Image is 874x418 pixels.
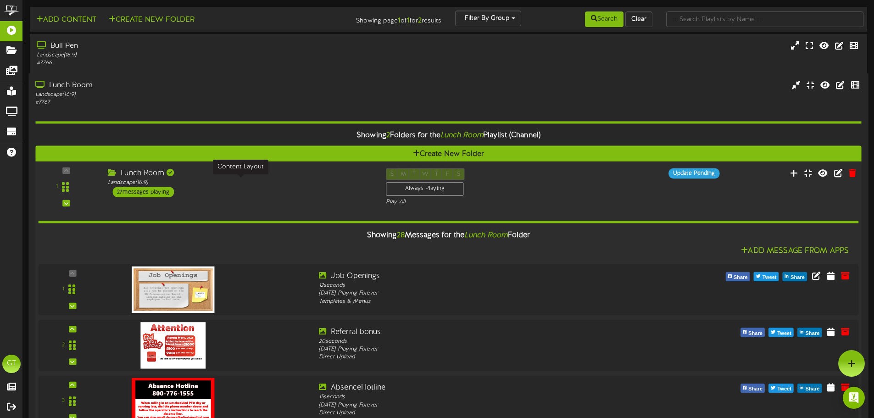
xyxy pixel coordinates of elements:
[585,11,623,27] button: Search
[740,384,765,393] button: Share
[319,346,647,353] div: [DATE] - Playing Forever
[108,179,372,187] div: Landscape ( 16:9 )
[625,11,652,27] button: Clear
[418,17,422,25] strong: 2
[803,384,821,394] span: Share
[668,168,719,178] div: Update Pending
[37,51,372,59] div: Landscape ( 16:9 )
[108,168,372,179] div: Lunch Room
[35,146,861,163] button: Create New Folder
[319,337,647,345] div: 20 seconds
[455,11,521,26] button: Filter By Group
[37,41,372,51] div: Bull Pen
[37,59,372,67] div: # 7766
[386,132,390,140] span: 2
[2,355,21,373] div: GT
[319,271,647,282] div: Job Openings
[31,226,865,245] div: Showing Messages for the Folder
[440,132,483,140] i: Lunch Room
[319,282,647,290] div: 12 seconds
[319,409,647,417] div: Direct Upload
[797,328,822,337] button: Share
[319,401,647,409] div: [DATE] - Playing Forever
[789,273,807,283] span: Share
[319,298,647,306] div: Templates & Menus
[754,272,779,281] button: Tweet
[775,329,793,339] span: Tweet
[768,384,794,393] button: Tweet
[398,17,401,25] strong: 1
[740,328,765,337] button: Share
[783,272,807,281] button: Share
[33,14,99,26] button: Add Content
[319,327,647,337] div: Referral bonus
[35,91,372,99] div: Landscape ( 16:9 )
[319,393,647,401] div: 15 seconds
[28,126,868,146] div: Showing Folders for the Playlist (Channel)
[407,17,410,25] strong: 1
[797,384,822,393] button: Share
[397,231,405,240] span: 28
[112,187,174,197] div: 27 messages playing
[768,328,794,337] button: Tweet
[386,198,580,206] div: Play All
[106,14,197,26] button: Create New Folder
[775,384,793,394] span: Tweet
[746,384,764,394] span: Share
[319,383,647,393] div: AbsenceHotline
[386,182,463,196] div: Always Playing
[761,273,779,283] span: Tweet
[319,290,647,297] div: [DATE] - Playing Forever
[803,329,821,339] span: Share
[746,329,764,339] span: Share
[666,11,863,27] input: -- Search Playlists by Name --
[132,267,214,313] img: c056a4c7-9f4a-40fc-b892-0d57af83e9d0.png
[725,272,750,281] button: Share
[35,80,372,91] div: Lunch Room
[35,99,372,106] div: # 7767
[140,322,206,368] img: d3ce8465-9732-48d9-a977-9e16870e0aeerefferalbonus.jpg
[319,353,647,361] div: Direct Upload
[308,11,448,26] div: Showing page of for results
[732,273,750,283] span: Share
[738,245,852,257] button: Add Message From Apps
[464,231,507,240] i: Lunch Room
[843,387,865,409] div: Open Intercom Messenger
